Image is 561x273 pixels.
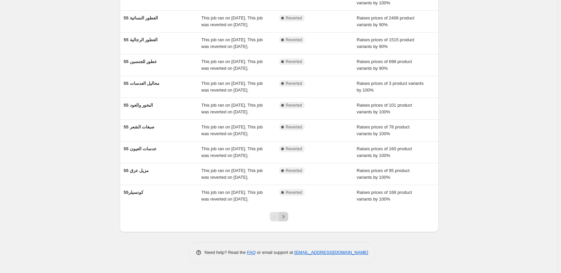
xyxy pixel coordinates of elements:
[201,190,263,202] span: This job ran on [DATE]. This job was reverted on [DATE].
[357,146,412,158] span: Raises prices of 160 product variants by 100%
[124,124,155,129] span: 55 صبغات الشعر
[124,146,157,151] span: 55 عدسات العيون
[279,212,288,221] button: Next
[286,190,302,195] span: Reverted
[201,59,263,71] span: This job ran on [DATE]. This job was reverted on [DATE].
[201,81,263,93] span: This job ran on [DATE]. This job was reverted on [DATE].
[124,81,160,86] span: 55 محاليل العدسات
[247,250,256,255] a: FAQ
[357,190,412,202] span: Raises prices of 168 product variants by 100%
[205,250,247,255] span: Need help? Read the
[201,37,263,49] span: This job ran on [DATE]. This job was reverted on [DATE].
[286,59,302,64] span: Reverted
[201,168,263,180] span: This job ran on [DATE]. This job was reverted on [DATE].
[201,15,263,27] span: This job ran on [DATE]. This job was reverted on [DATE].
[357,103,412,114] span: Raises prices of 101 product variants by 100%
[124,37,158,42] span: 55 العطور الرجالية
[357,15,414,27] span: Raises prices of 2406 product variants by 90%
[124,168,149,173] span: 55 مزيل عرق
[294,250,368,255] a: [EMAIL_ADDRESS][DOMAIN_NAME]
[270,212,288,221] nav: Pagination
[286,37,302,43] span: Reverted
[286,146,302,152] span: Reverted
[286,124,302,130] span: Reverted
[286,81,302,86] span: Reverted
[124,15,158,20] span: 55 العطور النسائية
[286,168,302,173] span: Reverted
[286,15,302,21] span: Reverted
[256,250,294,255] span: or email support at
[201,124,263,136] span: This job ran on [DATE]. This job was reverted on [DATE].
[124,103,153,108] span: 55 البخور والعود
[201,103,263,114] span: This job ran on [DATE]. This job was reverted on [DATE].
[124,190,143,195] span: 55كونسيلر
[357,81,423,93] span: Raises prices of 3 product variants by 100%
[201,146,263,158] span: This job ran on [DATE]. This job was reverted on [DATE].
[357,124,410,136] span: Raises prices of 78 product variants by 100%
[124,59,157,64] span: 55 عطور للجنسين
[357,37,414,49] span: Raises prices of 1515 product variants by 90%
[357,168,410,180] span: Raises prices of 95 product variants by 100%
[357,59,412,71] span: Raises prices of 698 product variants by 90%
[286,103,302,108] span: Reverted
